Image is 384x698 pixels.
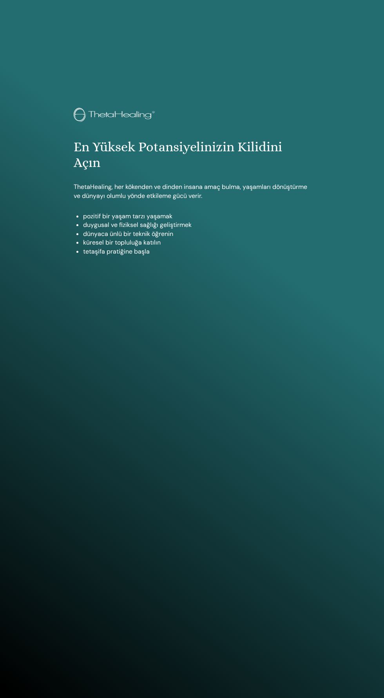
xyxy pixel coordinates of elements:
[83,230,310,238] li: dünyaca ünlü bir teknik öğrenin
[74,139,310,171] h1: En Yüksek Potansiyelinizin Kilidini Açın
[83,247,310,256] li: tetaşifa pratiğine başla
[74,183,310,200] p: ThetaHealing, her kökenden ve dinden insana amaç bulma, yaşamları dönüştürme ve dünyayı olumlu yö...
[83,238,310,247] li: küresel bir topluluğa katılın
[83,221,310,229] li: duygusal ve fiziksel sağlığı geliştirmek
[83,212,310,221] li: pozitif bir yaşam tarzı yaşamak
